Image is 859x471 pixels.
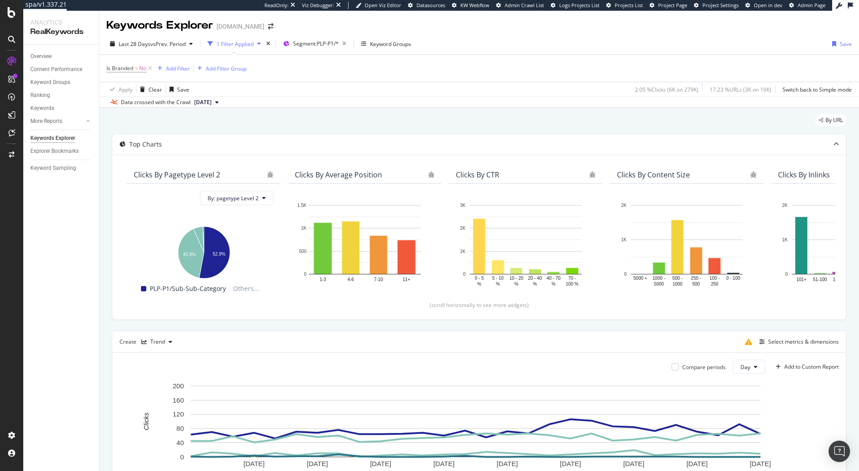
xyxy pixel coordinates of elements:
div: (scroll horizontally to see more widgets) [123,301,835,309]
div: times [264,39,272,48]
text: 20 - 40 [528,276,542,281]
text: 2K [621,203,627,208]
div: Clicks By CTR [456,170,499,179]
div: Compare periods [682,363,726,371]
div: Viz Debugger: [302,2,334,9]
text: 100 - [710,276,720,281]
button: Add Filter Group [194,63,247,74]
text: 200 [173,382,184,390]
span: PLP-P1/Sub-Sub-Category [150,283,226,294]
div: Clicks By Inlinks [778,170,830,179]
div: bug [428,172,434,178]
button: Keyword Groups [357,37,415,51]
div: Switch back to Simple mode [782,86,852,93]
button: Save [166,82,189,97]
text: 2K [782,203,788,208]
div: Explorer Bookmarks [30,147,79,156]
text: [DATE] [750,460,771,468]
span: Admin Page [798,2,825,8]
text: 2K [460,226,466,231]
text: 0 [463,272,466,277]
text: % [477,282,481,286]
text: 1.5K [297,203,306,208]
div: Keyword Groups [370,40,411,48]
text: 0 - 100 [726,276,740,281]
text: [DATE] [497,460,518,468]
a: Logs Projects List [551,2,600,9]
div: RealKeywords [30,27,92,37]
div: Add Filter Group [206,65,247,72]
text: % [515,282,519,286]
div: A chart. [456,201,595,287]
text: 80 [176,425,184,432]
div: Add to Custom Report [784,364,839,370]
div: Select metrics & dimensions [768,338,839,345]
svg: A chart. [295,201,434,287]
a: Projects List [606,2,643,9]
div: bug [589,172,595,178]
div: Add Filter [166,65,190,72]
a: Open in dev [745,2,782,9]
text: 500 - [672,276,683,281]
a: Project Settings [694,2,739,9]
button: Switch back to Simple mode [779,82,852,97]
button: Clear [136,82,162,97]
div: ReadOnly: [264,2,289,9]
a: Keyword Groups [30,78,93,87]
a: Open Viz Editor [356,2,401,9]
span: Segment: PLP-P1/* [293,40,339,47]
text: 5000 [654,282,664,286]
a: Content Performance [30,65,93,74]
text: 1-3 [319,277,326,282]
a: More Reports [30,117,84,126]
span: 2025 Aug. 29th [194,98,212,106]
span: vs Prev. Period [150,40,186,48]
span: Last 28 Days [119,40,150,48]
text: % [496,282,500,286]
div: 17.23 % URLs ( 3K on 16K ) [710,86,771,93]
text: 250 [711,282,719,286]
div: Clear [149,86,162,93]
span: Is Branded [106,64,133,72]
text: 52.9% [213,252,225,257]
div: legacy label [815,114,846,126]
div: Save [840,40,852,48]
span: No [139,62,146,75]
text: 250 - [691,276,701,281]
a: Datasources [408,2,445,9]
a: Keyword Sampling [30,164,93,173]
div: Content Performance [30,65,82,74]
text: 70 - [568,276,576,281]
text: [DATE] [434,460,455,468]
div: Top Charts [129,140,162,149]
div: Clicks By Average Position [295,170,382,179]
text: [DATE] [623,460,644,468]
text: 1K [460,249,466,254]
svg: A chart. [119,381,832,471]
div: A chart. [617,201,757,287]
text: 5000 + [634,276,647,281]
text: 40 - 70 [547,276,561,281]
button: Apply [106,82,132,97]
text: 101+ [796,277,807,282]
text: 120 [173,411,184,418]
text: Clicks [142,412,150,430]
div: Keywords Explorer [30,134,75,143]
button: Last 28 DaysvsPrev. Period [106,37,196,51]
svg: A chart. [134,222,273,280]
div: Keyword Sampling [30,164,76,173]
text: 0 [785,272,788,277]
span: Admin Crawl List [505,2,544,8]
text: 160 [173,396,184,404]
button: Add to Custom Report [772,360,839,374]
a: Admin Page [789,2,825,9]
div: Data crossed with the Crawl [121,98,191,106]
div: Keywords Explorer [106,18,213,33]
text: 7-10 [374,277,383,282]
button: By: pagetype Level 2 [200,191,273,205]
div: Trend [150,339,165,345]
span: = [135,64,138,72]
span: Projects List [615,2,643,8]
span: KW Webflow [460,2,489,8]
button: Select metrics & dimensions [756,336,839,347]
